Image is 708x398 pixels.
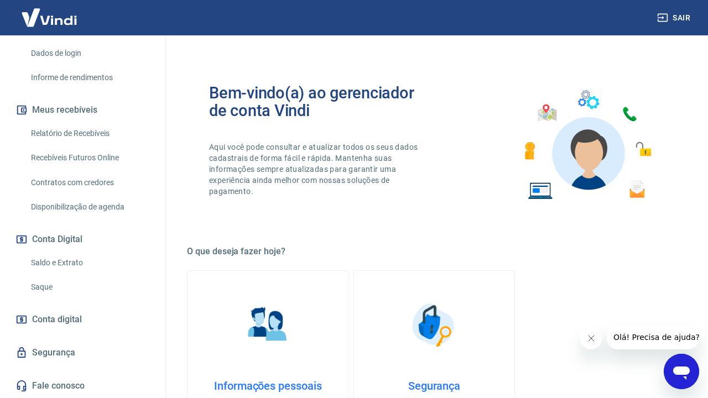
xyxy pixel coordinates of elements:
img: Vindi [13,1,85,34]
img: Segurança [407,297,462,353]
a: Recebíveis Futuros Online [27,146,152,169]
iframe: Botão para abrir a janela de mensagens [664,354,699,389]
img: Informações pessoais [240,297,295,353]
a: Informe de rendimentos [27,66,152,89]
button: Sair [655,8,695,28]
a: Disponibilização de agenda [27,196,152,218]
p: Aqui você pode consultar e atualizar todos os seus dados cadastrais de forma fácil e rápida. Mant... [209,142,434,197]
a: Dados de login [27,42,152,65]
h5: O que deseja fazer hoje? [187,246,681,257]
img: Imagem de um avatar masculino com diversos icones exemplificando as funcionalidades do gerenciado... [514,84,659,206]
a: Fale conosco [13,374,152,398]
iframe: Fechar mensagem [580,327,602,349]
button: Meus recebíveis [13,98,152,122]
a: Saldo e Extrato [27,252,152,274]
h4: Segurança [372,379,497,392]
h2: Bem-vindo(a) ao gerenciador de conta Vindi [209,84,434,119]
a: Saque [27,276,152,298]
a: Segurança [13,341,152,365]
span: Conta digital [32,312,82,327]
a: Contratos com credores [27,171,152,194]
iframe: Mensagem da empresa [607,325,699,349]
a: Conta digital [13,307,152,332]
span: Olá! Precisa de ajuda? [7,8,93,17]
a: Relatório de Recebíveis [27,122,152,145]
button: Conta Digital [13,227,152,252]
h4: Informações pessoais [205,379,331,392]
